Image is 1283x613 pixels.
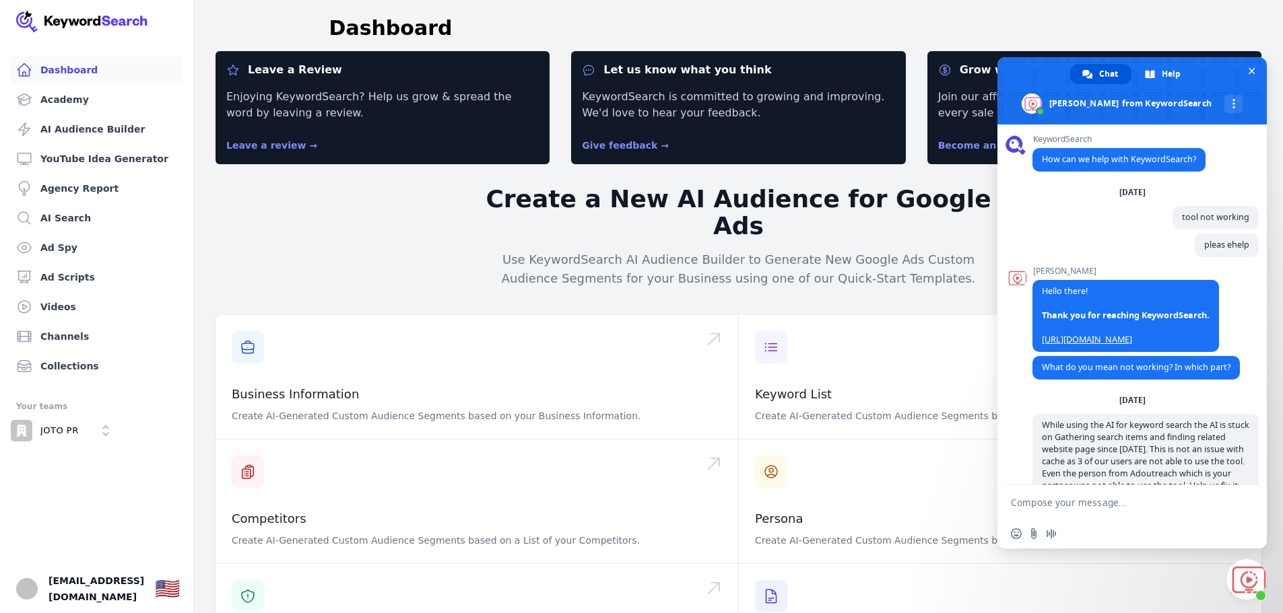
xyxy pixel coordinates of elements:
a: Competitors [232,511,306,526]
button: Open organization switcher [11,420,117,441]
p: Use KeywordSearch AI Audience Builder to Generate New Google Ads Custom Audience Segments for you... [480,250,997,288]
h1: Dashboard [329,16,453,40]
span: While using the AI for keyword search the AI is stuck on Gathering search items and finding relat... [1042,419,1249,491]
img: JOTO PR [11,420,32,441]
a: Channels [11,323,183,350]
span: pleas ehelp [1204,239,1249,250]
span: Insert an emoji [1011,528,1022,539]
dt: Grow with us! [938,62,1251,78]
a: Collections [11,353,183,380]
p: Join our affiliate program and earn 30% commission on every sale you refer. [938,89,1251,121]
button: 🇺🇸 [155,575,180,602]
a: Ad Spy [11,234,183,261]
dt: Let us know what you think [582,62,894,78]
span: KeywordSearch [1032,135,1206,144]
a: Persona [755,511,803,526]
a: [URL][DOMAIN_NAME] [1042,334,1132,345]
div: 🇺🇸 [155,577,180,601]
a: AI Search [11,205,183,231]
span: Audio message [1046,528,1057,539]
span: Send a file [1028,528,1039,539]
a: AI Audience Builder [11,116,183,143]
a: Become an affiliate [938,140,1051,151]
a: Give feedback [582,140,669,151]
div: More channels [1224,95,1243,113]
span: Help [1162,64,1181,84]
img: Your Company [16,11,148,32]
button: Open user button [16,578,38,600]
p: JOTO PR [40,425,79,437]
a: Videos [11,293,183,320]
dt: Leave a Review [226,62,539,78]
h2: Create a New AI Audience for Google Ads [480,186,997,240]
span: What do you mean not working? In which part? [1042,361,1230,373]
span: Hello there! [1042,285,1210,345]
span: Thank you for reaching KeywordSearch. [1042,310,1210,321]
span: → [309,140,317,151]
p: Enjoying KeywordSearch? Help us grow & spread the word by leaving a review. [226,89,539,121]
div: Your teams [16,398,177,414]
span: [EMAIL_ADDRESS][DOMAIN_NAME] [48,573,144,605]
div: [DATE] [1119,396,1146,404]
div: [DATE] [1119,188,1146,196]
img: JoTo PR [16,578,38,600]
textarea: Compose your message... [1011,497,1224,509]
span: Close chat [1245,64,1259,78]
div: Close chat [1226,559,1267,600]
span: → [661,140,669,151]
a: Ad Scripts [11,264,183,291]
a: Business Information [232,387,359,401]
a: Academy [11,86,183,113]
a: Agency Report [11,175,183,202]
a: Keyword List [755,387,832,401]
span: tool not working [1182,211,1249,223]
a: YouTube Idea Generator [11,145,183,172]
a: Dashboard [11,57,183,83]
a: Leave a review [226,140,317,151]
p: KeywordSearch is committed to growing and improving. We'd love to hear your feedback. [582,89,894,121]
div: Chat [1070,64,1131,84]
div: Help [1133,64,1194,84]
span: [PERSON_NAME] [1032,266,1219,276]
span: Chat [1099,64,1118,84]
span: How can we help with KeywordSearch? [1042,153,1196,165]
